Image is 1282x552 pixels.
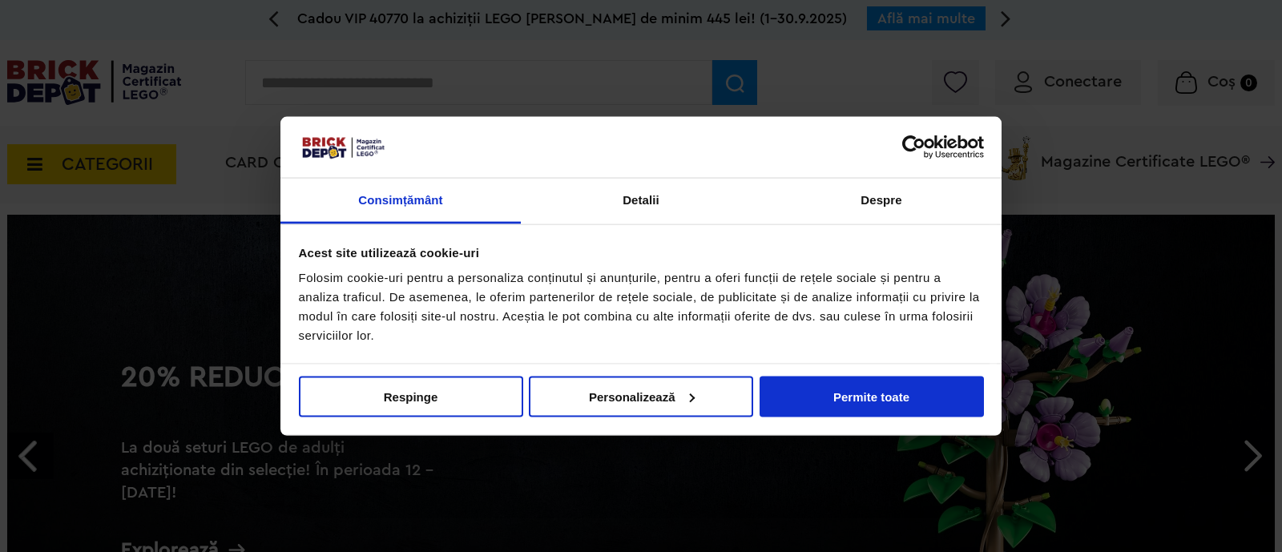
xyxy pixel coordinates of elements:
[299,135,387,160] img: siglă
[760,376,984,417] button: Permite toate
[844,135,984,159] a: Usercentrics Cookiebot - opens in a new window
[299,268,984,345] div: Folosim cookie-uri pentru a personaliza conținutul și anunțurile, pentru a oferi funcții de rețel...
[761,179,1002,224] a: Despre
[529,376,753,417] button: Personalizează
[521,179,761,224] a: Detalii
[299,243,984,262] div: Acest site utilizează cookie-uri
[299,376,523,417] button: Respinge
[280,179,521,224] a: Consimțământ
